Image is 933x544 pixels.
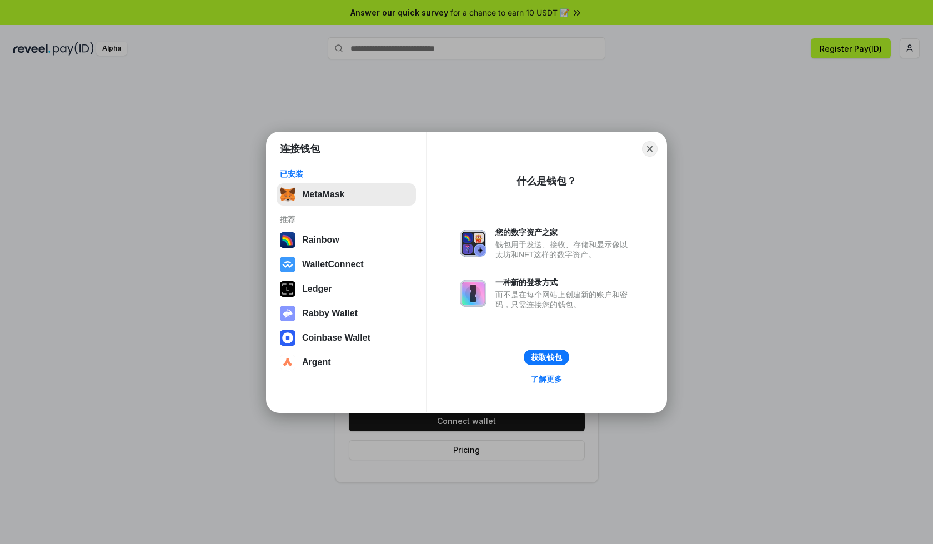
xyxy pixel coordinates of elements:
[280,232,295,248] img: svg+xml,%3Csvg%20width%3D%22120%22%20height%3D%22120%22%20viewBox%3D%220%200%20120%20120%22%20fil...
[280,142,320,156] h1: 连接钱包
[460,280,486,307] img: svg+xml,%3Csvg%20xmlns%3D%22http%3A%2F%2Fwww.w3.org%2F2000%2Fsvg%22%20fill%3D%22none%22%20viewBox...
[302,357,331,367] div: Argent
[642,141,658,157] button: Close
[280,187,295,202] img: svg+xml,%3Csvg%20fill%3D%22none%22%20height%3D%2233%22%20viewBox%3D%220%200%2035%2033%22%20width%...
[460,230,486,257] img: svg+xml,%3Csvg%20xmlns%3D%22http%3A%2F%2Fwww.w3.org%2F2000%2Fsvg%22%20fill%3D%22none%22%20viewBox...
[495,227,633,237] div: 您的数字资产之家
[302,259,364,269] div: WalletConnect
[524,350,569,365] button: 获取钱包
[277,183,416,206] button: MetaMask
[531,374,562,384] div: 了解更多
[280,257,295,272] img: svg+xml,%3Csvg%20width%3D%2228%22%20height%3D%2228%22%20viewBox%3D%220%200%2028%2028%22%20fill%3D...
[280,330,295,346] img: svg+xml,%3Csvg%20width%3D%2228%22%20height%3D%2228%22%20viewBox%3D%220%200%2028%2028%22%20fill%3D...
[495,239,633,259] div: 钱包用于发送、接收、存储和显示像以太坊和NFT这样的数字资产。
[277,302,416,325] button: Rabby Wallet
[531,352,562,362] div: 获取钱包
[280,355,295,370] img: svg+xml,%3Csvg%20width%3D%2228%22%20height%3D%2228%22%20viewBox%3D%220%200%2028%2028%22%20fill%3D...
[280,306,295,321] img: svg+xml,%3Csvg%20xmlns%3D%22http%3A%2F%2Fwww.w3.org%2F2000%2Fsvg%22%20fill%3D%22none%22%20viewBox...
[516,174,576,188] div: 什么是钱包？
[280,169,413,179] div: 已安装
[280,214,413,224] div: 推荐
[277,327,416,349] button: Coinbase Wallet
[302,333,370,343] div: Coinbase Wallet
[277,351,416,373] button: Argent
[302,189,344,199] div: MetaMask
[302,235,339,245] div: Rainbow
[524,372,569,386] a: 了解更多
[277,278,416,300] button: Ledger
[277,229,416,251] button: Rainbow
[280,281,295,297] img: svg+xml,%3Csvg%20xmlns%3D%22http%3A%2F%2Fwww.w3.org%2F2000%2Fsvg%22%20width%3D%2228%22%20height%3...
[302,284,332,294] div: Ledger
[495,290,633,310] div: 而不是在每个网站上创建新的账户和密码，只需连接您的钱包。
[495,277,633,287] div: 一种新的登录方式
[302,308,358,318] div: Rabby Wallet
[277,253,416,276] button: WalletConnect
